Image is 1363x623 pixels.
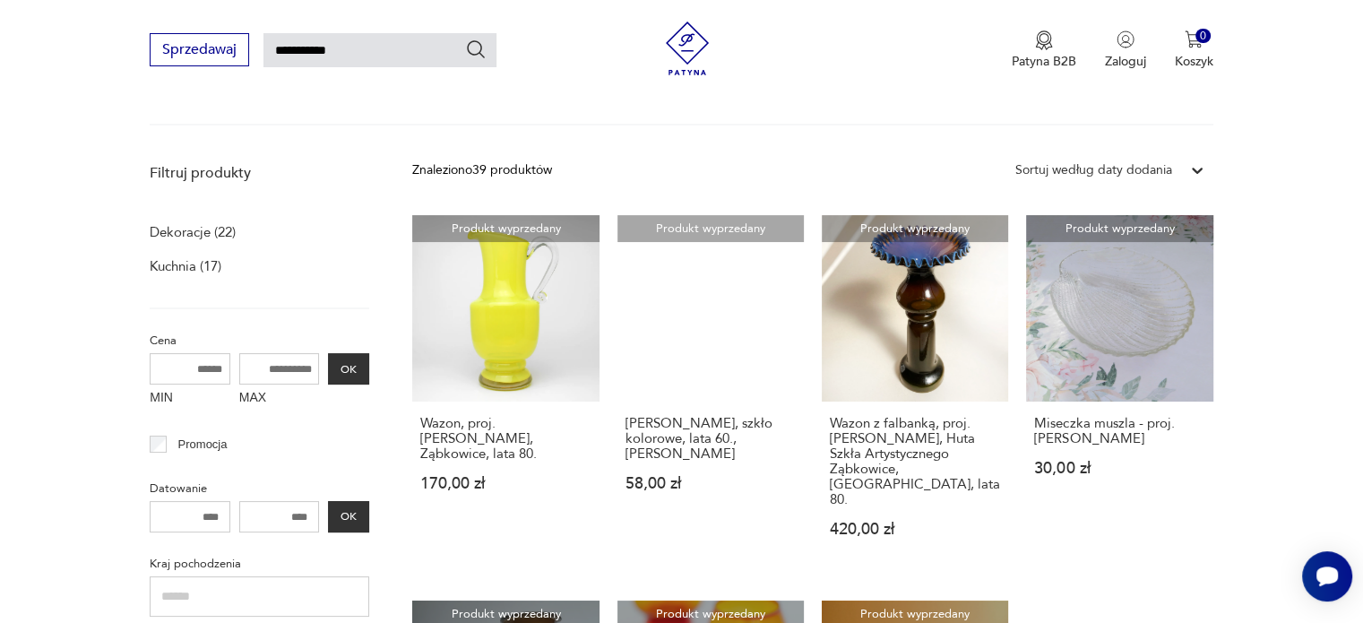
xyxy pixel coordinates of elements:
[150,163,369,183] p: Filtruj produkty
[420,476,591,491] p: 170,00 zł
[1026,215,1212,572] a: Produkt wyprzedanyMiseczka muszla - proj. L. FiedorowiczMiseczka muszla - proj. [PERSON_NAME]30,0...
[830,416,1000,507] h3: Wazon z falbanką, proj. [PERSON_NAME], Huta Szkła Artystycznego Ząbkowice, [GEOGRAPHIC_DATA], lat...
[150,331,369,350] p: Cena
[1012,30,1076,70] button: Patyna B2B
[239,385,320,413] label: MAX
[1195,29,1211,44] div: 0
[1175,30,1213,70] button: 0Koszyk
[412,160,552,180] div: Znaleziono 39 produktów
[1302,551,1352,601] iframe: Smartsupp widget button
[328,501,369,532] button: OK
[150,220,236,245] a: Dekoracje (22)
[830,522,1000,537] p: 420,00 zł
[1012,30,1076,70] a: Ikona medaluPatyna B2B
[625,416,796,462] h3: [PERSON_NAME], szkło kolorowe, lata 60., [PERSON_NAME]
[420,416,591,462] h3: Wazon, proj. [PERSON_NAME], Ząbkowice, lata 80.
[822,215,1008,572] a: Produkt wyprzedanyWazon z falbanką, proj. L. Fiedorowicz, Huta Szkła Artystycznego Ząbkowice, Pol...
[1105,53,1146,70] p: Zaloguj
[1117,30,1134,48] img: Ikonka użytkownika
[617,215,804,572] a: Produkt wyprzedanyWazon, L. Fiedorowicz, szkło kolorowe, lata 60., Łysa Góra[PERSON_NAME], szkło ...
[150,385,230,413] label: MIN
[1105,30,1146,70] button: Zaloguj
[150,33,249,66] button: Sprzedawaj
[465,39,487,60] button: Szukaj
[412,215,599,572] a: Produkt wyprzedanyWazon, proj. L.Fiedorowicz, Ząbkowice, lata 80.Wazon, proj. [PERSON_NAME], Ząbk...
[150,479,369,498] p: Datowanie
[178,435,228,454] p: Promocja
[1034,461,1204,476] p: 30,00 zł
[1185,30,1203,48] img: Ikona koszyka
[625,476,796,491] p: 58,00 zł
[660,22,714,75] img: Patyna - sklep z meblami i dekoracjami vintage
[328,353,369,385] button: OK
[150,254,221,279] a: Kuchnia (17)
[1012,53,1076,70] p: Patyna B2B
[1175,53,1213,70] p: Koszyk
[1015,160,1172,180] div: Sortuj według daty dodania
[150,554,369,574] p: Kraj pochodzenia
[1035,30,1053,50] img: Ikona medalu
[1034,416,1204,446] h3: Miseczka muszla - proj. [PERSON_NAME]
[150,45,249,57] a: Sprzedawaj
